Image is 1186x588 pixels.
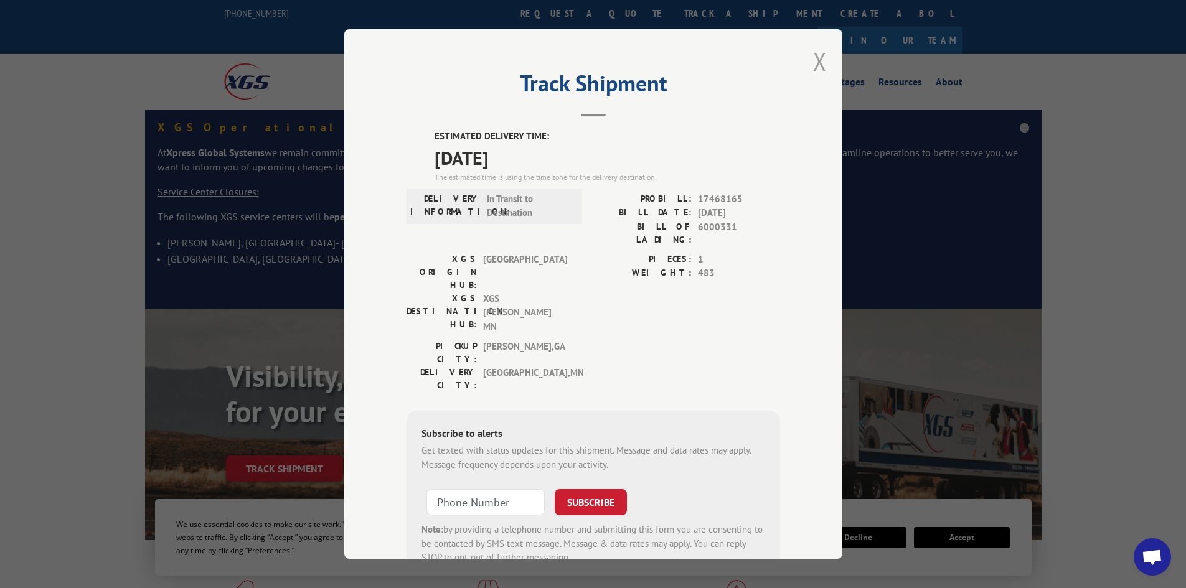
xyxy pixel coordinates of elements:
[421,523,765,565] div: by providing a telephone number and submitting this form you are consenting to be contacted by SM...
[698,206,780,220] span: [DATE]
[407,366,477,392] label: DELIVERY CITY:
[407,253,477,292] label: XGS ORIGIN HUB:
[483,292,567,334] span: XGS [PERSON_NAME] MN
[1134,538,1171,576] a: Open chat
[698,220,780,246] span: 6000331
[593,206,692,220] label: BILL DATE:
[407,75,780,98] h2: Track Shipment
[593,192,692,207] label: PROBILL:
[593,266,692,281] label: WEIGHT:
[407,292,477,334] label: XGS DESTINATION HUB:
[435,129,780,144] label: ESTIMATED DELIVERY TIME:
[421,426,765,444] div: Subscribe to alerts
[421,523,443,535] strong: Note:
[698,192,780,207] span: 17468165
[483,366,567,392] span: [GEOGRAPHIC_DATA] , MN
[410,192,481,220] label: DELIVERY INFORMATION:
[698,266,780,281] span: 483
[555,489,627,515] button: SUBSCRIBE
[813,45,827,78] button: Close modal
[407,340,477,366] label: PICKUP CITY:
[421,444,765,472] div: Get texted with status updates for this shipment. Message and data rates may apply. Message frequ...
[426,489,545,515] input: Phone Number
[435,172,780,183] div: The estimated time is using the time zone for the delivery destination.
[483,340,567,366] span: [PERSON_NAME] , GA
[483,253,567,292] span: [GEOGRAPHIC_DATA]
[698,253,780,267] span: 1
[593,253,692,267] label: PIECES:
[487,192,571,220] span: In Transit to Destination
[435,144,780,172] span: [DATE]
[593,220,692,246] label: BILL OF LADING:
